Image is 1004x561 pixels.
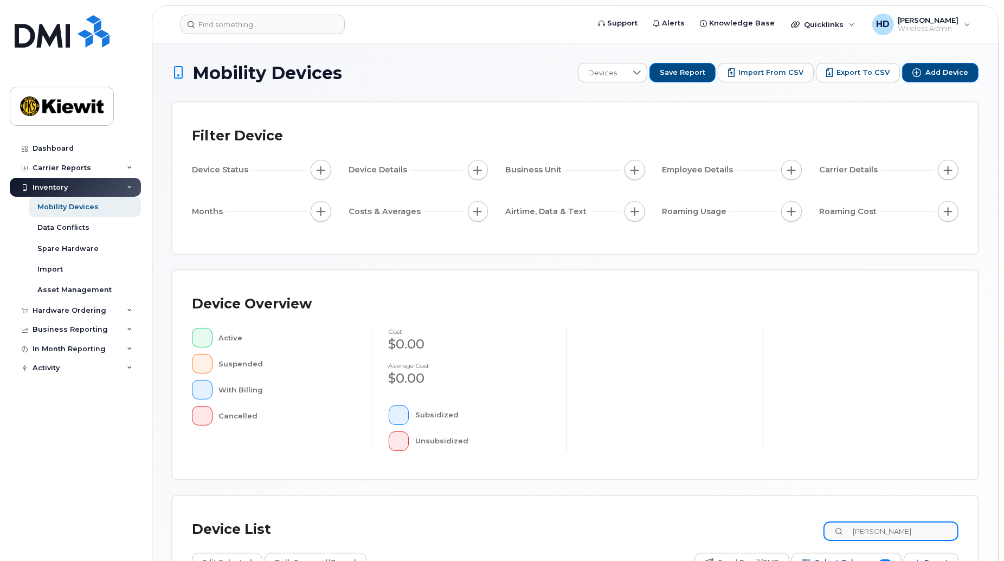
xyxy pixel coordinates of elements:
[192,290,312,318] div: Device Overview
[660,68,705,78] span: Save Report
[578,63,627,83] span: Devices
[957,514,996,553] iframe: Messenger Launcher
[219,406,353,425] div: Cancelled
[925,68,968,78] span: Add Device
[415,405,549,425] div: Subsidized
[219,380,353,399] div: With Billing
[415,431,549,451] div: Unsubsidized
[816,63,900,82] button: Export to CSV
[389,335,550,353] div: $0.00
[389,328,550,335] h4: cost
[349,164,410,176] span: Device Details
[389,362,550,369] h4: Average cost
[505,206,590,217] span: Airtime, Data & Text
[219,328,353,347] div: Active
[662,206,730,217] span: Roaming Usage
[902,63,979,82] button: Add Device
[718,63,814,82] button: Import from CSV
[819,206,880,217] span: Roaming Cost
[192,164,252,176] span: Device Status
[192,206,226,217] span: Months
[389,369,550,388] div: $0.00
[836,68,890,78] span: Export to CSV
[649,63,716,82] button: Save Report
[662,164,737,176] span: Employee Details
[192,515,271,544] div: Device List
[823,521,958,541] input: Search Device List ...
[219,354,353,373] div: Suspended
[192,122,283,150] div: Filter Device
[819,164,881,176] span: Carrier Details
[192,63,342,82] span: Mobility Devices
[738,68,803,78] span: Import from CSV
[505,164,565,176] span: Business Unit
[349,206,424,217] span: Costs & Averages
